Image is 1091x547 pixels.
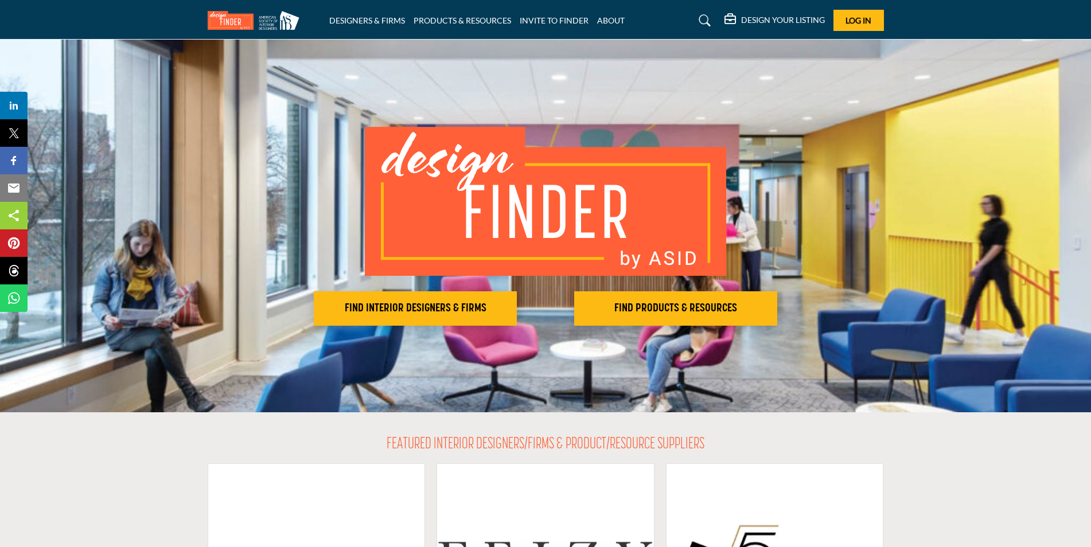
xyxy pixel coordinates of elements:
[208,11,305,30] img: Site Logo
[317,302,513,315] h2: FIND INTERIOR DESIGNERS & FIRMS
[314,291,517,326] button: FIND INTERIOR DESIGNERS & FIRMS
[574,291,777,326] button: FIND PRODUCTS & RESOURCES
[833,10,884,31] button: Log In
[365,127,726,276] img: image
[520,15,589,25] a: INVITE TO FINDER
[414,15,511,25] a: PRODUCTS & RESOURCES
[597,15,625,25] a: ABOUT
[741,15,825,25] h5: DESIGN YOUR LISTING
[329,15,405,25] a: DESIGNERS & FIRMS
[387,435,704,455] h2: FEATURED INTERIOR DESIGNERS/FIRMS & PRODUCT/RESOURCE SUPPLIERS
[724,14,825,28] div: DESIGN YOUR LISTING
[578,302,774,315] h2: FIND PRODUCTS & RESOURCES
[845,15,871,25] span: Log In
[688,11,718,30] a: Search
